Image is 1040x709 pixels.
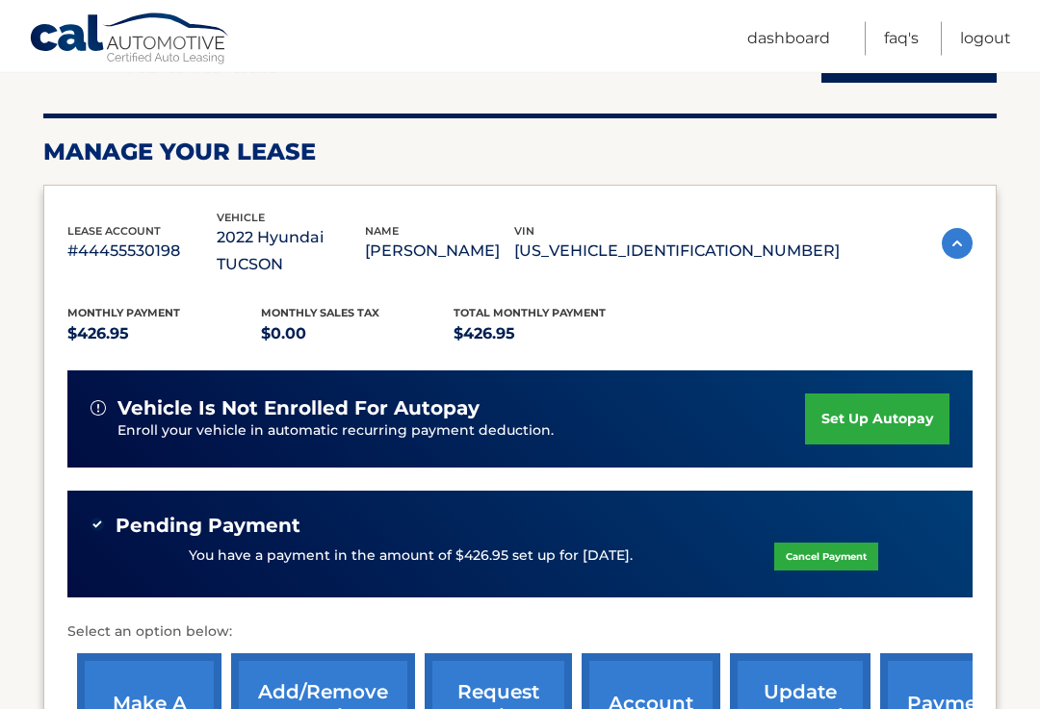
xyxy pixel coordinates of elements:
[217,212,265,225] span: vehicle
[365,239,514,266] p: [PERSON_NAME]
[217,225,366,279] p: 2022 Hyundai TUCSON
[117,397,480,421] span: vehicle is not enrolled for autopay
[91,519,104,532] img: check-green.svg
[942,229,973,260] img: accordion-active.svg
[805,394,949,445] a: set up autopay
[67,307,180,320] span: Monthly Payment
[747,22,830,56] a: Dashboard
[514,239,840,266] p: [US_VEHICLE_IDENTIFICATION_NUMBER]
[117,421,805,443] p: Enroll your vehicle in automatic recurring payment deduction.
[29,13,231,68] a: Cal Automotive
[261,307,379,320] span: Monthly sales Tax
[261,321,455,348] p: $0.00
[960,22,1011,56] a: Logout
[514,225,534,239] span: vin
[774,544,878,571] a: Cancel Payment
[454,321,647,348] p: $426.95
[91,401,106,417] img: alert-white.svg
[67,321,261,348] p: $426.95
[365,225,399,239] span: name
[67,225,161,239] span: lease account
[43,139,997,167] h2: Manage Your Lease
[884,22,919,56] a: FAQ's
[454,307,606,320] span: Total Monthly Payment
[67,621,973,645] p: Select an option below:
[116,515,300,539] span: Pending Payment
[67,239,217,266] p: #44455530198
[189,546,633,568] p: You have a payment in the amount of $426.95 set up for [DATE].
